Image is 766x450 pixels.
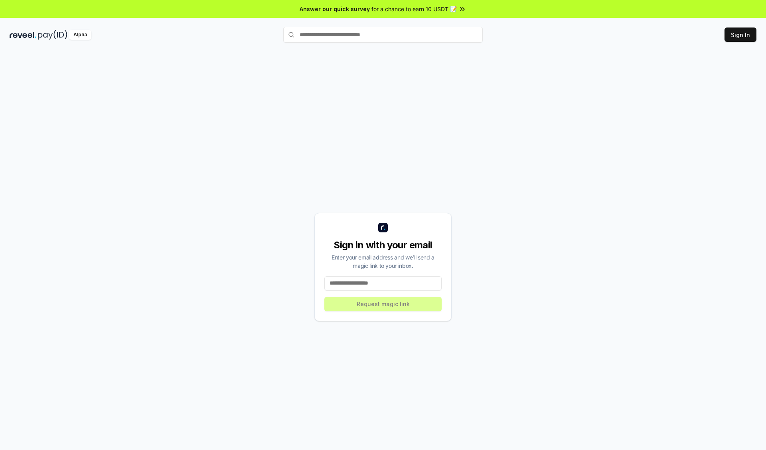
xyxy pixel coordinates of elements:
div: Sign in with your email [324,239,442,252]
img: logo_small [378,223,388,232]
span: Answer our quick survey [300,5,370,13]
div: Alpha [69,30,91,40]
button: Sign In [725,28,756,42]
span: for a chance to earn 10 USDT 📝 [371,5,457,13]
img: reveel_dark [10,30,36,40]
div: Enter your email address and we’ll send a magic link to your inbox. [324,253,442,270]
img: pay_id [38,30,67,40]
